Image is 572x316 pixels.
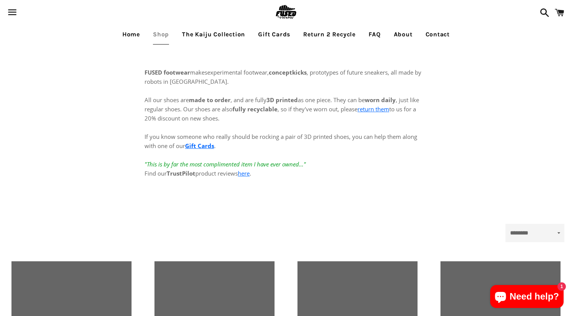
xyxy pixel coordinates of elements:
span: experimental footwear, , prototypes of future sneakers, all made by robots in [GEOGRAPHIC_DATA]. [145,68,421,85]
strong: 3D printed [266,96,298,104]
strong: conceptkicks [269,68,307,76]
strong: TrustPilot [167,169,195,177]
a: FAQ [363,25,386,44]
strong: made to order [189,96,231,104]
strong: FUSED footwear [145,68,190,76]
a: return them [357,105,389,113]
a: Home [117,25,146,44]
span: makes [145,68,207,76]
strong: fully recyclable [232,105,278,113]
inbox-online-store-chat: Shopify online store chat [488,285,566,310]
a: here [238,169,250,177]
a: Shop [147,25,175,44]
a: Return 2 Recycle [297,25,361,44]
p: All our shoes are , and are fully as one piece. They can be , just like regular shoes. Our shoes ... [145,86,427,178]
a: Contact [420,25,456,44]
a: The Kaiju Collection [176,25,251,44]
strong: worn daily [365,96,396,104]
em: "This is by far the most complimented item I have ever owned..." [145,160,306,168]
a: About [388,25,418,44]
a: Gift Cards [185,142,214,150]
a: Gift Cards [252,25,296,44]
